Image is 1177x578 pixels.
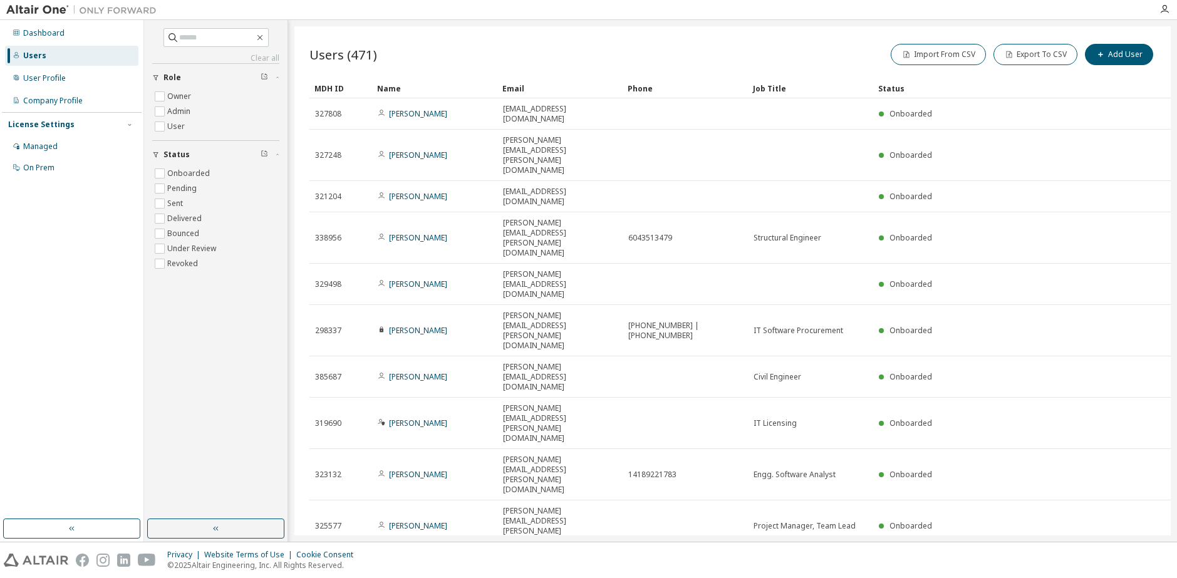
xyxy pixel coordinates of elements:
[315,470,341,480] span: 323132
[76,554,89,567] img: facebook.svg
[167,104,193,119] label: Admin
[23,28,65,38] div: Dashboard
[314,78,367,98] div: MDH ID
[754,233,821,243] span: Structural Engineer
[163,150,190,160] span: Status
[23,51,46,61] div: Users
[503,455,617,495] span: [PERSON_NAME][EMAIL_ADDRESS][PERSON_NAME][DOMAIN_NAME]
[315,109,341,119] span: 327808
[315,418,341,428] span: 319690
[754,326,843,336] span: IT Software Procurement
[503,269,617,299] span: [PERSON_NAME][EMAIL_ADDRESS][DOMAIN_NAME]
[4,554,68,567] img: altair_logo.svg
[754,521,856,531] span: Project Manager, Team Lead
[503,403,617,443] span: [PERSON_NAME][EMAIL_ADDRESS][PERSON_NAME][DOMAIN_NAME]
[167,89,194,104] label: Owner
[503,506,617,546] span: [PERSON_NAME][EMAIL_ADDRESS][PERSON_NAME][DOMAIN_NAME]
[889,371,932,382] span: Onboarded
[309,46,377,63] span: Users (471)
[389,469,447,480] a: [PERSON_NAME]
[96,554,110,567] img: instagram.svg
[389,279,447,289] a: [PERSON_NAME]
[754,418,797,428] span: IT Licensing
[23,96,83,106] div: Company Profile
[889,418,932,428] span: Onboarded
[23,163,54,173] div: On Prem
[503,362,617,392] span: [PERSON_NAME][EMAIL_ADDRESS][DOMAIN_NAME]
[315,279,341,289] span: 329498
[389,520,447,531] a: [PERSON_NAME]
[315,372,341,382] span: 385687
[503,104,617,124] span: [EMAIL_ADDRESS][DOMAIN_NAME]
[377,78,492,98] div: Name
[389,150,447,160] a: [PERSON_NAME]
[152,53,279,63] a: Clear all
[503,187,617,207] span: [EMAIL_ADDRESS][DOMAIN_NAME]
[889,279,932,289] span: Onboarded
[502,78,618,98] div: Email
[315,521,341,531] span: 325577
[163,73,181,83] span: Role
[23,142,58,152] div: Managed
[1085,44,1153,65] button: Add User
[628,233,672,243] span: 6043513479
[889,232,932,243] span: Onboarded
[167,550,204,560] div: Privacy
[167,560,361,570] p: © 2025 Altair Engineering, Inc. All Rights Reserved.
[503,311,617,351] span: [PERSON_NAME][EMAIL_ADDRESS][PERSON_NAME][DOMAIN_NAME]
[628,470,677,480] span: 14189221783
[753,78,868,98] div: Job Title
[891,44,986,65] button: Import From CSV
[315,326,341,336] span: 298337
[628,321,742,341] span: [PHONE_NUMBER] | [PHONE_NUMBER]
[889,520,932,531] span: Onboarded
[389,232,447,243] a: [PERSON_NAME]
[754,372,801,382] span: Civil Engineer
[167,181,199,196] label: Pending
[503,218,617,258] span: [PERSON_NAME][EMAIL_ADDRESS][PERSON_NAME][DOMAIN_NAME]
[389,325,447,336] a: [PERSON_NAME]
[389,418,447,428] a: [PERSON_NAME]
[167,241,219,256] label: Under Review
[889,191,932,202] span: Onboarded
[296,550,361,560] div: Cookie Consent
[315,233,341,243] span: 338956
[167,119,187,134] label: User
[138,554,156,567] img: youtube.svg
[993,44,1077,65] button: Export To CSV
[23,73,66,83] div: User Profile
[167,211,204,226] label: Delivered
[261,150,268,160] span: Clear filter
[503,135,617,175] span: [PERSON_NAME][EMAIL_ADDRESS][PERSON_NAME][DOMAIN_NAME]
[754,470,836,480] span: Engg. Software Analyst
[152,64,279,91] button: Role
[8,120,75,130] div: License Settings
[315,192,341,202] span: 321204
[889,325,932,336] span: Onboarded
[889,108,932,119] span: Onboarded
[167,226,202,241] label: Bounced
[315,150,341,160] span: 327248
[6,4,163,16] img: Altair One
[204,550,296,560] div: Website Terms of Use
[167,196,185,211] label: Sent
[889,150,932,160] span: Onboarded
[167,256,200,271] label: Revoked
[167,166,212,181] label: Onboarded
[389,371,447,382] a: [PERSON_NAME]
[117,554,130,567] img: linkedin.svg
[628,78,743,98] div: Phone
[389,191,447,202] a: [PERSON_NAME]
[261,73,268,83] span: Clear filter
[389,108,447,119] a: [PERSON_NAME]
[152,141,279,168] button: Status
[889,469,932,480] span: Onboarded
